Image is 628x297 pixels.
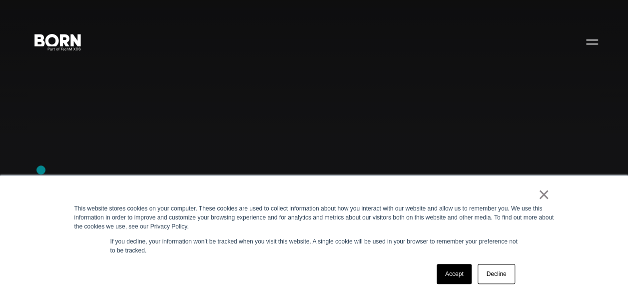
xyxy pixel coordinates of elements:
[478,264,515,284] a: Decline
[538,190,550,199] a: ×
[580,31,604,52] button: Open
[437,264,472,284] a: Accept
[74,204,554,231] div: This website stores cookies on your computer. These cookies are used to collect information about...
[110,237,518,255] p: If you decline, your information won’t be tracked when you visit this website. A single cookie wi...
